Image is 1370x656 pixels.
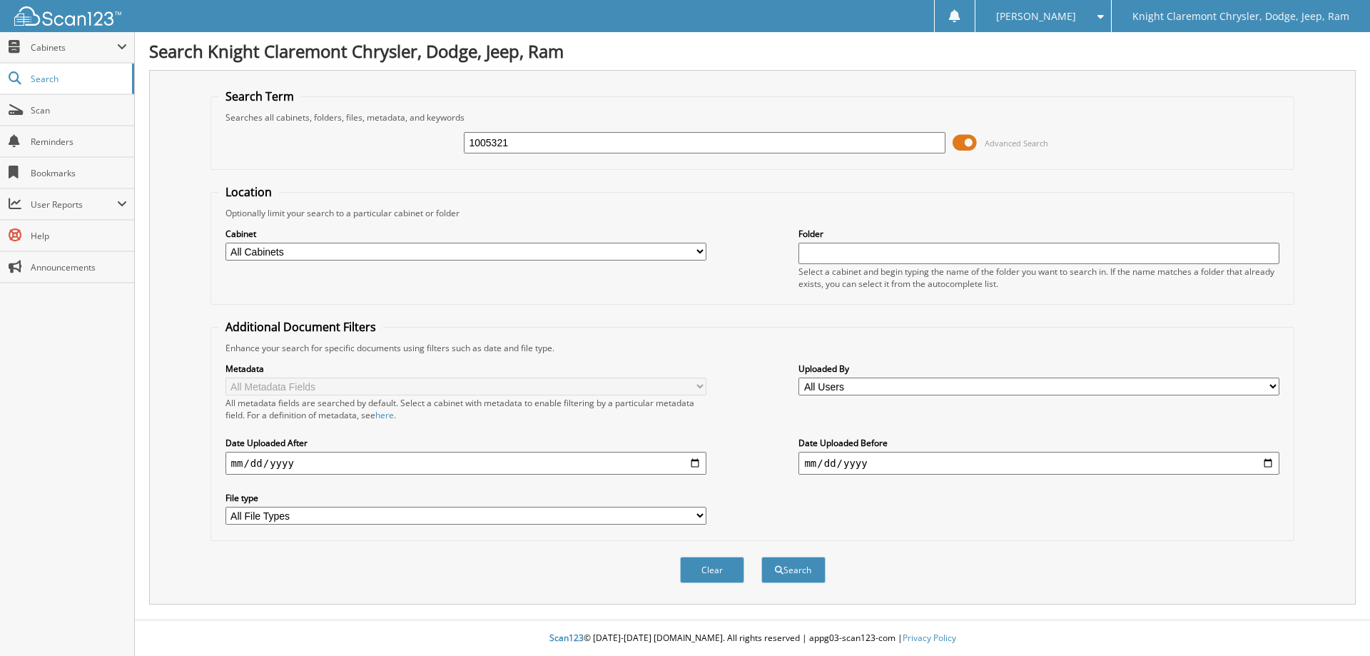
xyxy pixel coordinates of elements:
[218,207,1287,219] div: Optionally limit your search to a particular cabinet or folder
[31,73,125,85] span: Search
[225,397,706,421] div: All metadata fields are searched by default. Select a cabinet with metadata to enable filtering b...
[135,621,1370,656] div: © [DATE]-[DATE] [DOMAIN_NAME]. All rights reserved | appg03-scan123-com |
[218,319,383,335] legend: Additional Document Filters
[218,184,279,200] legend: Location
[680,557,744,583] button: Clear
[761,557,826,583] button: Search
[31,167,127,179] span: Bookmarks
[149,39,1356,63] h1: Search Knight Claremont Chrysler, Dodge, Jeep, Ram
[31,104,127,116] span: Scan
[225,452,706,475] input: start
[225,228,706,240] label: Cabinet
[985,138,1048,148] span: Advanced Search
[798,363,1279,375] label: Uploaded By
[31,41,117,54] span: Cabinets
[31,136,127,148] span: Reminders
[798,437,1279,449] label: Date Uploaded Before
[1299,587,1370,656] iframe: Chat Widget
[225,437,706,449] label: Date Uploaded After
[31,261,127,273] span: Announcements
[375,409,394,421] a: here
[798,228,1279,240] label: Folder
[798,452,1279,475] input: end
[31,230,127,242] span: Help
[549,632,584,644] span: Scan123
[798,266,1279,290] div: Select a cabinet and begin typing the name of the folder you want to search in. If the name match...
[31,198,117,211] span: User Reports
[1132,12,1349,21] span: Knight Claremont Chrysler, Dodge, Jeep, Ram
[225,492,706,504] label: File type
[225,363,706,375] label: Metadata
[996,12,1076,21] span: [PERSON_NAME]
[903,632,956,644] a: Privacy Policy
[218,111,1287,123] div: Searches all cabinets, folders, files, metadata, and keywords
[14,6,121,26] img: scan123-logo-white.svg
[218,342,1287,354] div: Enhance your search for specific documents using filters such as date and file type.
[218,89,301,104] legend: Search Term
